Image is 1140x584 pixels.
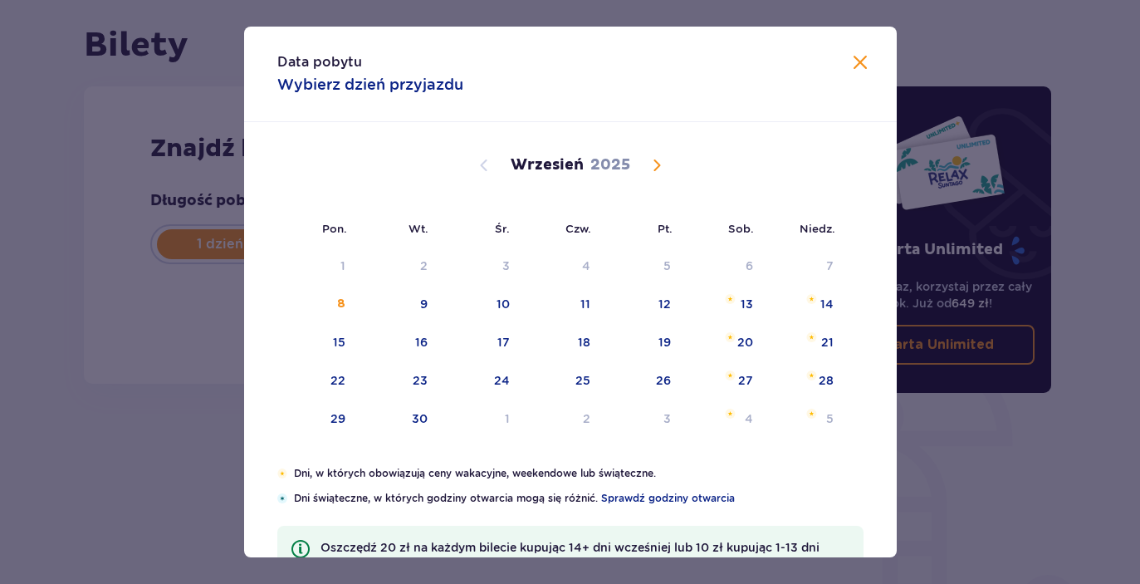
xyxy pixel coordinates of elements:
div: 12 [658,296,671,312]
p: Wybierz dzień przyjazdu [277,75,463,95]
small: Pon. [322,222,347,235]
div: 6 [746,258,753,274]
small: Wt. [409,222,428,235]
div: 17 [497,334,510,351]
div: 9 [420,296,428,312]
td: niedziela, 28 września 2025 [765,363,845,400]
div: 5 [663,258,671,274]
div: 23 [413,372,428,389]
div: 16 [415,334,428,351]
p: Wrzesień [511,155,584,175]
td: wtorek, 23 września 2025 [357,363,439,400]
div: 24 [494,372,510,389]
td: środa, 10 września 2025 [439,287,521,323]
td: niedziela, 14 września 2025 [765,287,845,323]
div: 15 [333,334,345,351]
small: Śr. [495,222,510,235]
td: Not available. czwartek, 4 września 2025 [521,248,602,285]
td: wtorek, 9 września 2025 [357,287,439,323]
div: 22 [330,372,345,389]
td: wtorek, 16 września 2025 [357,325,439,361]
td: piątek, 26 września 2025 [602,363,683,400]
div: 11 [580,296,590,312]
div: 4 [582,258,590,274]
small: Sob. [728,222,754,235]
td: środa, 17 września 2025 [439,325,521,361]
small: Czw. [565,222,591,235]
td: poniedziałek, 22 września 2025 [277,363,358,400]
td: sobota, 13 września 2025 [683,287,765,323]
div: 8 [337,296,345,312]
div: 13 [741,296,753,312]
td: Not available. niedziela, 7 września 2025 [765,248,845,285]
div: 1 [340,258,345,274]
td: Not available. wtorek, 2 września 2025 [357,248,439,285]
p: 2025 [590,155,630,175]
td: środa, 24 września 2025 [439,363,521,400]
td: sobota, 27 września 2025 [683,363,765,400]
td: Not available. sobota, 6 września 2025 [683,248,765,285]
small: Pt. [658,222,673,235]
td: czwartek, 18 września 2025 [521,325,602,361]
small: Niedz. [800,222,835,235]
div: 10 [497,296,510,312]
td: czwartek, 25 września 2025 [521,363,602,400]
div: 2 [420,258,428,274]
td: piątek, 12 września 2025 [602,287,683,323]
td: poniedziałek, 8 września 2025 [277,287,358,323]
td: poniedziałek, 15 września 2025 [277,325,358,361]
div: 18 [578,334,590,351]
div: 3 [502,258,510,274]
div: 20 [737,334,753,351]
td: Not available. piątek, 5 września 2025 [602,248,683,285]
td: Not available. środa, 3 września 2025 [439,248,521,285]
td: czwartek, 11 września 2025 [521,287,602,323]
div: 25 [575,372,590,389]
div: 27 [738,372,753,389]
td: sobota, 20 września 2025 [683,325,765,361]
td: piątek, 19 września 2025 [602,325,683,361]
div: Calendar [244,122,897,466]
div: 26 [656,372,671,389]
td: niedziela, 21 września 2025 [765,325,845,361]
td: Not available. poniedziałek, 1 września 2025 [277,248,358,285]
div: 19 [658,334,671,351]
